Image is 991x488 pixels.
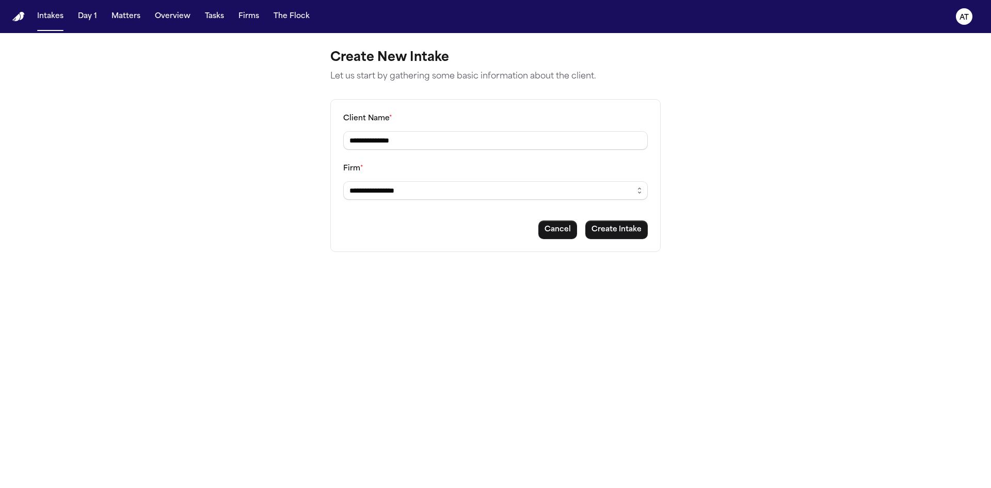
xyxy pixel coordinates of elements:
[12,12,25,22] img: Finch Logo
[74,7,101,26] button: Day 1
[201,7,228,26] button: Tasks
[343,181,648,200] input: Select a firm
[12,12,25,22] a: Home
[107,7,145,26] button: Matters
[330,70,661,83] p: Let us start by gathering some basic information about the client.
[330,50,661,66] h1: Create New Intake
[33,7,68,26] button: Intakes
[343,131,648,150] input: Client name
[269,7,314,26] button: The Flock
[538,221,577,239] button: Cancel intake creation
[234,7,263,26] button: Firms
[151,7,195,26] button: Overview
[585,221,648,239] button: Create intake
[343,165,363,172] label: Firm
[343,115,392,122] label: Client Name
